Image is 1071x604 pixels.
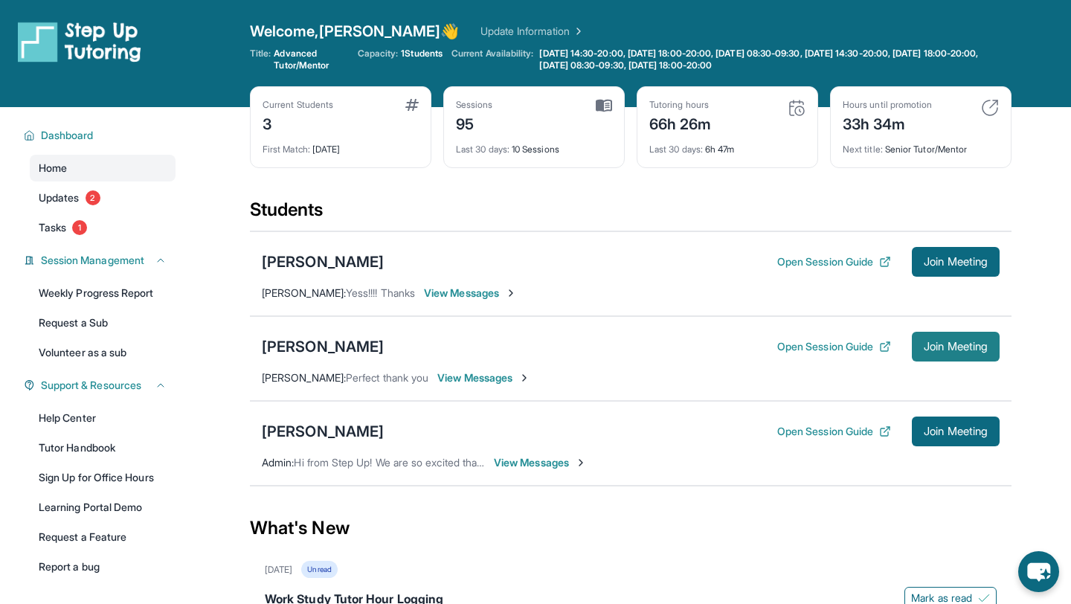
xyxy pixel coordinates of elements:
span: Welcome, [PERSON_NAME] 👋 [250,21,460,42]
span: Join Meeting [924,342,988,351]
div: Students [250,198,1011,231]
div: Senior Tutor/Mentor [843,135,999,155]
span: Last 30 days : [649,144,703,155]
a: Update Information [480,24,585,39]
img: card [788,99,805,117]
button: Join Meeting [912,417,1000,446]
span: [PERSON_NAME] : [262,371,346,384]
img: logo [18,21,141,62]
div: [PERSON_NAME] [262,336,384,357]
button: Open Session Guide [777,424,891,439]
span: View Messages [437,370,530,385]
a: Request a Sub [30,309,176,336]
img: Chevron-Right [518,372,530,384]
span: First Match : [263,144,310,155]
span: 1 Students [401,48,443,60]
div: 95 [456,111,493,135]
div: What's New [250,495,1011,561]
span: [PERSON_NAME] : [262,286,346,299]
img: card [405,99,419,111]
span: View Messages [424,286,517,301]
span: 1 [72,220,87,235]
div: Sessions [456,99,493,111]
a: Sign Up for Office Hours [30,464,176,491]
span: Advanced Tutor/Mentor [274,48,348,71]
img: card [596,99,612,112]
button: chat-button [1018,551,1059,592]
span: Next title : [843,144,883,155]
img: Chevron-Right [575,457,587,469]
img: Mark as read [978,592,990,604]
a: Weekly Progress Report [30,280,176,306]
span: Capacity: [358,48,399,60]
div: Tutoring hours [649,99,712,111]
button: Support & Resources [35,378,167,393]
span: Admin : [262,456,294,469]
button: Session Management [35,253,167,268]
span: [DATE] 14:30-20:00, [DATE] 18:00-20:00, [DATE] 08:30-09:30, [DATE] 14:30-20:00, [DATE] 18:00-20:0... [539,48,1009,71]
span: Title: [250,48,271,71]
div: [PERSON_NAME] [262,421,384,442]
span: Current Availability: [451,48,533,71]
span: Support & Resources [41,378,141,393]
a: Learning Portal Demo [30,494,176,521]
span: Perfect thank you [346,371,428,384]
a: Home [30,155,176,181]
span: Updates [39,190,80,205]
div: Current Students [263,99,333,111]
div: [DATE] [265,564,292,576]
a: Tasks1 [30,214,176,241]
img: Chevron-Right [505,287,517,299]
a: Request a Feature [30,524,176,550]
div: 6h 47m [649,135,805,155]
button: Open Session Guide [777,339,891,354]
img: Chevron Right [570,24,585,39]
a: Tutor Handbook [30,434,176,461]
div: [PERSON_NAME] [262,251,384,272]
a: Volunteer as a sub [30,339,176,366]
a: [DATE] 14:30-20:00, [DATE] 18:00-20:00, [DATE] 08:30-09:30, [DATE] 14:30-20:00, [DATE] 18:00-20:0... [536,48,1011,71]
span: Home [39,161,67,176]
img: card [981,99,999,117]
div: 33h 34m [843,111,932,135]
div: 3 [263,111,333,135]
span: Tasks [39,220,66,235]
div: 66h 26m [649,111,712,135]
div: Hours until promotion [843,99,932,111]
span: 2 [86,190,100,205]
a: Help Center [30,405,176,431]
span: Join Meeting [924,257,988,266]
span: View Messages [494,455,587,470]
div: [DATE] [263,135,419,155]
div: 10 Sessions [456,135,612,155]
button: Join Meeting [912,247,1000,277]
button: Open Session Guide [777,254,891,269]
a: Updates2 [30,184,176,211]
button: Dashboard [35,128,167,143]
div: Unread [301,561,337,578]
button: Join Meeting [912,332,1000,362]
span: Session Management [41,253,144,268]
span: Last 30 days : [456,144,509,155]
span: Join Meeting [924,427,988,436]
span: Yess!!!! Thanks [346,286,415,299]
a: Report a bug [30,553,176,580]
span: Dashboard [41,128,94,143]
